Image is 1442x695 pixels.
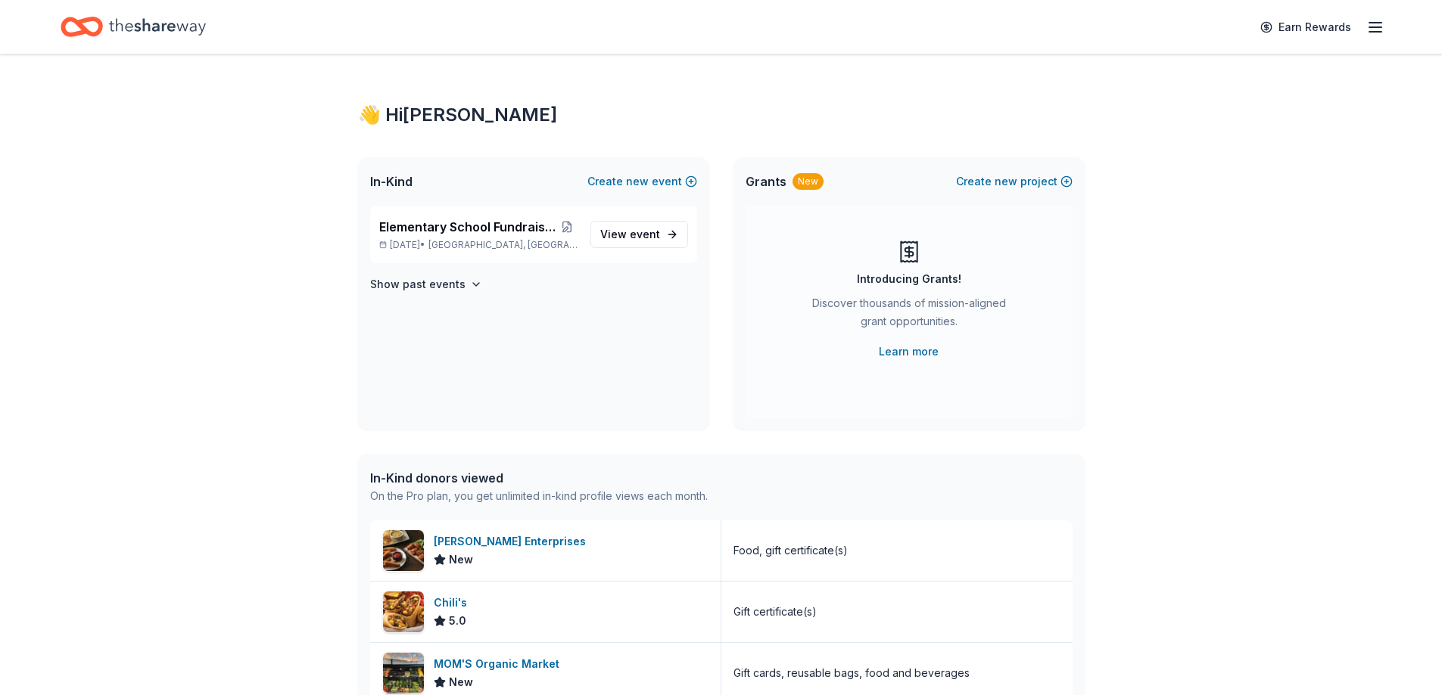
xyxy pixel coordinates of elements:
span: Elementary School Fundraiser/ Tricky Tray [379,218,557,236]
div: Food, gift certificate(s) [733,541,848,560]
div: Discover thousands of mission-aligned grant opportunities. [806,294,1012,337]
img: Image for Doherty Enterprises [383,530,424,571]
div: MOM'S Organic Market [434,655,565,673]
a: Home [61,9,206,45]
span: In-Kind [370,172,413,191]
a: Earn Rewards [1251,14,1360,41]
img: Image for MOM'S Organic Market [383,653,424,693]
span: event [630,228,660,240]
button: Show past events [370,275,482,293]
div: Introducing Grants! [857,270,961,288]
p: [DATE] • [379,239,578,251]
span: New [449,551,473,569]
span: View [600,225,660,244]
button: Createnewevent [587,172,697,191]
span: [GEOGRAPHIC_DATA], [GEOGRAPHIC_DATA] [428,239,578,251]
div: New [793,173,824,190]
div: Gift certificate(s) [733,603,817,621]
div: Gift cards, reusable bags, food and beverages [733,664,970,682]
a: Learn more [879,343,939,361]
span: new [995,172,1017,191]
button: Createnewproject [956,172,1073,191]
div: On the Pro plan, you get unlimited in-kind profile views each month. [370,487,708,505]
div: [PERSON_NAME] Enterprises [434,532,592,551]
div: In-Kind donors viewed [370,469,708,487]
img: Image for Chili's [383,591,424,632]
div: 👋 Hi [PERSON_NAME] [358,103,1085,127]
span: new [626,172,649,191]
span: Grants [746,172,786,191]
span: New [449,673,473,691]
a: View event [590,221,688,248]
div: Chili's [434,594,473,612]
h4: Show past events [370,275,466,293]
span: 5.0 [449,612,466,630]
